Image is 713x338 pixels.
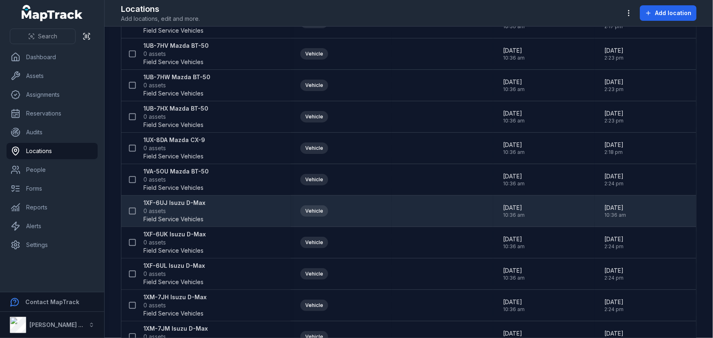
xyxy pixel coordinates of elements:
[605,172,624,180] span: [DATE]
[143,309,203,318] span: Field Service Vehicles
[143,230,206,238] strong: 1XF-6UK Isuzu D-Max
[503,306,525,313] span: 10:36 am
[605,243,624,250] span: 2:24 pm
[143,167,209,176] strong: 1VA-5OU Mazda BT-50
[300,111,328,122] div: Vehicle
[605,306,624,313] span: 2:24 pm
[7,199,98,216] a: Reports
[605,172,624,187] time: 8/18/2025, 2:24:09 PM
[300,237,328,248] div: Vehicle
[503,141,525,156] time: 8/15/2025, 10:36:34 AM
[503,204,525,218] time: 8/15/2025, 10:36:34 AM
[503,118,525,124] span: 10:36 am
[300,48,328,60] div: Vehicle
[143,73,210,98] a: 1UB-7HW Mazda BT-500 assetsField Service Vehicles
[7,68,98,84] a: Assets
[503,329,525,338] span: [DATE]
[143,301,166,309] span: 0 assets
[503,78,525,93] time: 8/15/2025, 10:36:34 AM
[503,235,525,250] time: 8/15/2025, 10:36:34 AM
[503,204,525,212] span: [DATE]
[10,29,76,44] button: Search
[605,118,624,124] span: 2:23 pm
[22,5,83,21] a: MapTrack
[503,172,525,187] time: 8/15/2025, 10:36:34 AM
[300,205,328,217] div: Vehicle
[503,86,525,93] span: 10:36 am
[503,235,525,243] span: [DATE]
[503,267,525,275] span: [DATE]
[143,293,207,318] a: 1XM-7JH Isuzu D-Max0 assetsField Service Vehicles
[605,267,624,281] time: 8/18/2025, 2:24:23 PM
[605,235,624,250] time: 8/18/2025, 2:24:15 PM
[300,300,328,311] div: Vehicle
[503,298,525,306] span: [DATE]
[143,73,210,81] strong: 1UB-7HW Mazda BT-50
[300,80,328,91] div: Vehicle
[143,230,206,255] a: 1XF-6UK Isuzu D-Max0 assetsField Service Vehicles
[143,278,203,286] span: Field Service Vehicles
[143,121,203,129] span: Field Service Vehicles
[143,58,203,66] span: Field Service Vehicles
[143,144,166,152] span: 0 assets
[143,184,203,192] span: Field Service Vehicles
[143,89,203,98] span: Field Service Vehicles
[38,32,57,40] span: Search
[605,78,624,93] time: 8/18/2025, 2:23:31 PM
[25,298,79,305] strong: Contact MapTrack
[7,105,98,122] a: Reservations
[605,149,624,156] span: 2:18 pm
[29,321,86,328] strong: [PERSON_NAME] Air
[605,204,626,218] time: 8/15/2025, 10:36:34 AM
[605,212,626,218] span: 10:36 am
[503,180,525,187] span: 10:36 am
[300,174,328,185] div: Vehicle
[503,47,525,61] time: 8/15/2025, 10:36:34 AM
[503,47,525,55] span: [DATE]
[605,180,624,187] span: 2:24 pm
[7,124,98,140] a: Audits
[300,142,328,154] div: Vehicle
[121,15,200,23] span: Add locations, edit and more.
[503,172,525,180] span: [DATE]
[143,262,205,270] strong: 1XF-6UL Isuzu D-Max
[143,262,205,286] a: 1XF-6UL Isuzu D-Max0 assetsField Service Vehicles
[143,136,205,144] strong: 1UX-8DA Mazda CX-9
[143,27,203,35] span: Field Service Vehicles
[143,238,166,247] span: 0 assets
[605,86,624,93] span: 2:23 pm
[503,78,525,86] span: [DATE]
[503,109,525,118] span: [DATE]
[605,298,624,313] time: 8/18/2025, 2:24:37 PM
[7,162,98,178] a: People
[7,180,98,197] a: Forms
[143,207,166,215] span: 0 assets
[503,298,525,313] time: 8/15/2025, 10:36:34 AM
[143,42,209,66] a: 1UB-7HV Mazda BT-500 assetsField Service Vehicles
[7,218,98,234] a: Alerts
[605,109,624,124] time: 8/18/2025, 2:23:51 PM
[143,325,208,333] strong: 1XM-7JM Isuzu D-Max
[503,23,525,30] span: 10:36 am
[143,105,208,129] a: 1UB-7HX Mazda BT-500 assetsField Service Vehicles
[605,47,624,61] time: 8/18/2025, 2:23:22 PM
[7,143,98,159] a: Locations
[605,78,624,86] span: [DATE]
[605,23,624,30] span: 2:17 pm
[143,176,166,184] span: 0 assets
[143,81,166,89] span: 0 assets
[143,105,208,113] strong: 1UB-7HX Mazda BT-50
[605,204,626,212] span: [DATE]
[143,136,205,160] a: 1UX-8DA Mazda CX-90 assetsField Service Vehicles
[143,50,166,58] span: 0 assets
[503,267,525,281] time: 8/15/2025, 10:36:34 AM
[605,109,624,118] span: [DATE]
[300,268,328,280] div: Vehicle
[503,141,525,149] span: [DATE]
[143,215,203,223] span: Field Service Vehicles
[503,109,525,124] time: 8/15/2025, 10:36:34 AM
[7,237,98,253] a: Settings
[143,293,207,301] strong: 1XM-7JH Isuzu D-Max
[605,298,624,306] span: [DATE]
[605,235,624,243] span: [DATE]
